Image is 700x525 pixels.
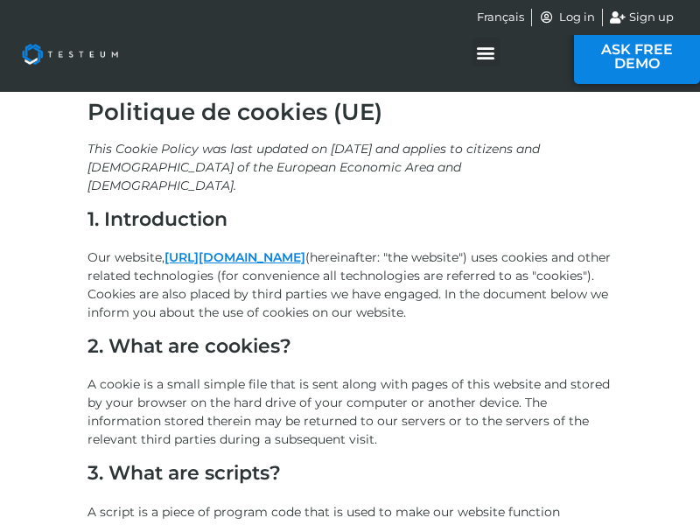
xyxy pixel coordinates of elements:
div: Menu Toggle [472,38,500,66]
span: Sign up [625,9,674,26]
a: Sign up [610,9,675,26]
p: Our website, (hereinafter: "the website") uses cookies and other related technologies (for conven... [87,248,612,322]
i: This Cookie Policy was last updated on [DATE] and applies to citizens and [DEMOGRAPHIC_DATA] of t... [87,141,540,193]
h2: 1. Introduction [87,208,612,240]
span: Log in [555,9,595,26]
h1: Politique de cookies (UE) [87,99,612,126]
span: ASK FREE DEMO [600,43,674,71]
img: Testeum Logo - Application crowdtesting platform [9,31,131,78]
a: Français [477,9,524,26]
a: [URL][DOMAIN_NAME] [164,249,305,265]
a: ASK FREE DEMO [574,30,700,84]
p: A cookie is a small simple file that is sent along with pages of this website and stored by your ... [87,375,612,449]
a: Log in [539,9,595,26]
h2: 3. What are scripts? [87,462,612,493]
h2: 2. What are cookies? [87,335,612,367]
